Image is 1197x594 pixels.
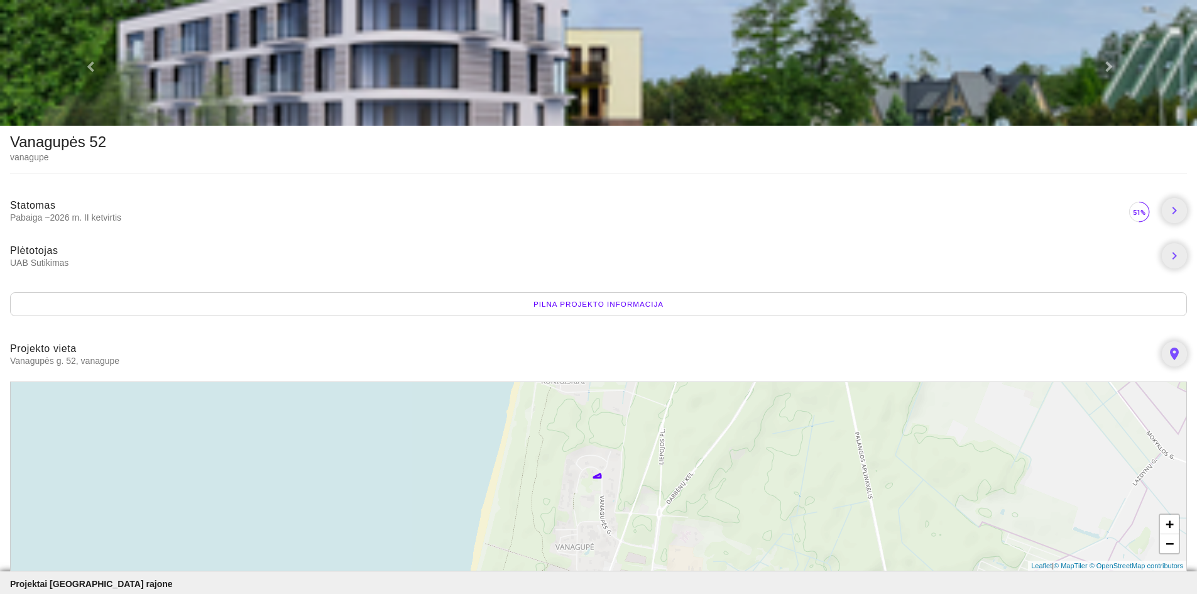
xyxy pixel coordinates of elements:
div: Pilna projekto informacija [10,292,1187,316]
span: Projekto vieta [10,343,77,354]
span: UAB Sutikimas [10,257,1152,268]
span: Plėtotojas [10,245,58,256]
span: Pabaiga ~2026 m. II ketvirtis [10,212,1127,223]
a: chevron_right [1162,243,1187,268]
a: Zoom out [1160,534,1179,553]
span: Statomas [10,200,56,211]
span: Vanagupės g. 52, vanagupe [10,355,1152,366]
a: © MapTiler [1054,562,1088,569]
img: 51 [1127,199,1152,224]
a: © OpenStreetMap contributors [1090,562,1183,569]
div: | [1028,561,1186,571]
i: chevron_right [1167,203,1182,218]
div: vanagupe [10,151,106,163]
div: Vanagupės 52 [10,136,106,148]
i: chevron_right [1167,248,1182,263]
a: Leaflet [1031,562,1052,569]
i: place [1167,346,1182,361]
a: chevron_right [1162,198,1187,223]
a: place [1162,341,1187,366]
a: Zoom in [1160,515,1179,534]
